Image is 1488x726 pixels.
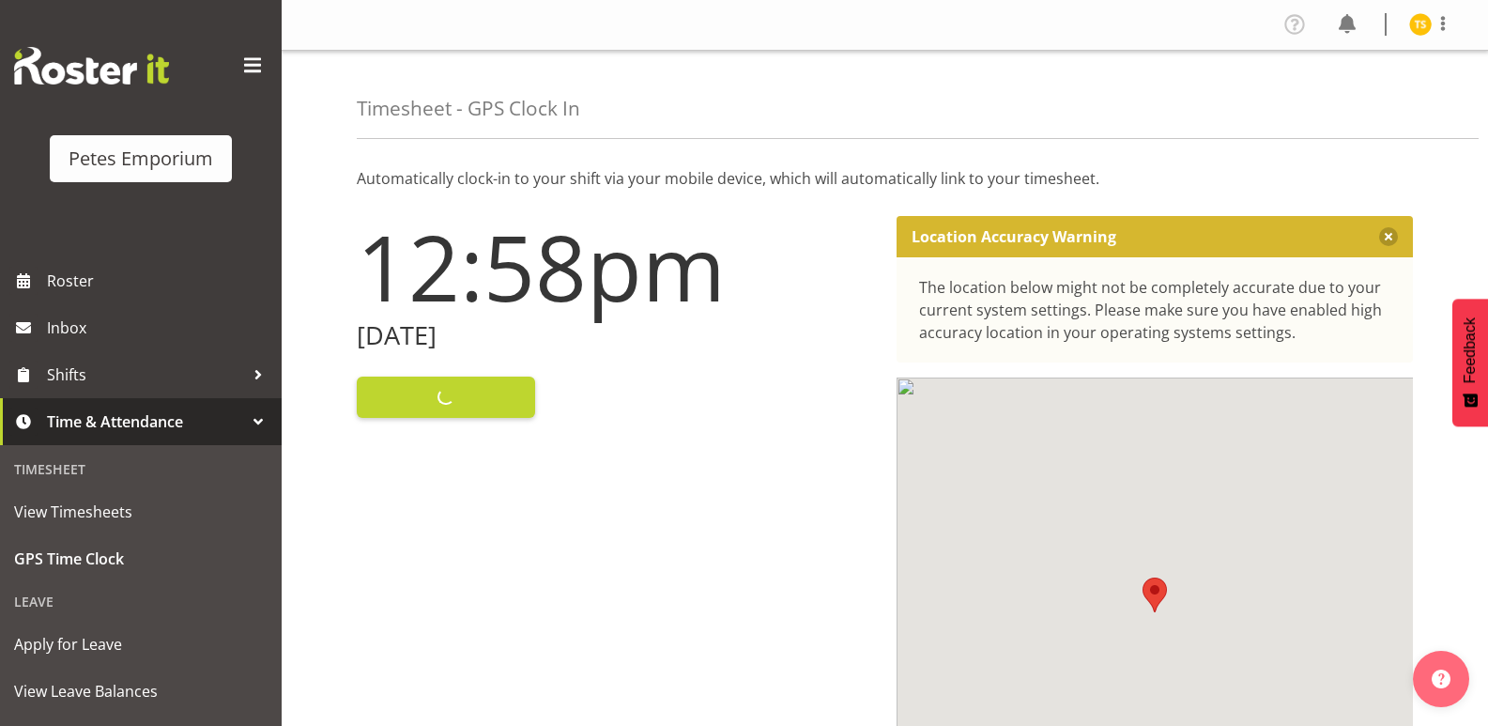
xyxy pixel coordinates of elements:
h4: Timesheet - GPS Clock In [357,98,580,119]
a: View Timesheets [5,488,277,535]
h2: [DATE] [357,321,874,350]
span: Inbox [47,314,272,342]
a: GPS Time Clock [5,535,277,582]
p: Automatically clock-in to your shift via your mobile device, which will automatically link to you... [357,167,1413,190]
span: GPS Time Clock [14,545,268,573]
img: help-xxl-2.png [1432,670,1450,688]
span: Feedback [1462,317,1479,383]
p: Location Accuracy Warning [912,227,1116,246]
span: Time & Attendance [47,408,244,436]
div: Leave [5,582,277,621]
img: tamara-straker11292.jpg [1409,13,1432,36]
span: Apply for Leave [14,630,268,658]
h1: 12:58pm [357,216,874,317]
div: Timesheet [5,450,277,488]
div: Petes Emporium [69,145,213,173]
span: View Timesheets [14,498,268,526]
div: The location below might not be completely accurate due to your current system settings. Please m... [919,276,1391,344]
span: View Leave Balances [14,677,268,705]
button: Feedback - Show survey [1452,299,1488,426]
a: Apply for Leave [5,621,277,668]
span: Shifts [47,361,244,389]
img: Rosterit website logo [14,47,169,85]
button: Close message [1379,227,1398,246]
a: View Leave Balances [5,668,277,715]
span: Roster [47,267,272,295]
